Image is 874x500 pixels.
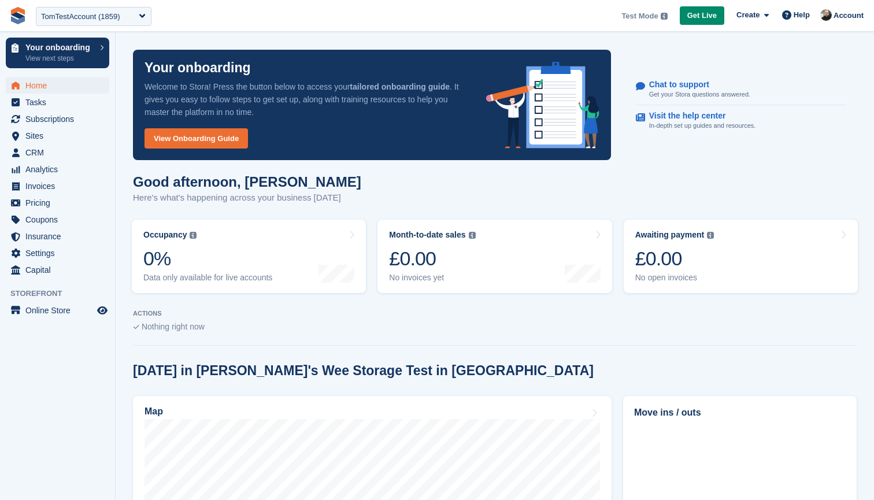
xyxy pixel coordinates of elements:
a: menu [6,245,109,261]
span: Nothing right now [142,322,205,331]
div: Data only available for live accounts [143,273,272,283]
img: icon-info-grey-7440780725fd019a000dd9b08b2336e03edf1995a4989e88bcd33f0948082b44.svg [661,13,668,20]
span: Sites [25,128,95,144]
p: Welcome to Stora! Press the button below to access your . It gives you easy to follow steps to ge... [145,80,468,118]
a: menu [6,262,109,278]
a: Preview store [95,303,109,317]
a: menu [6,228,109,245]
p: Here's what's happening across your business [DATE] [133,191,361,205]
span: Help [794,9,810,21]
span: Analytics [25,161,95,177]
p: Your onboarding [25,43,94,51]
p: View next steps [25,53,94,64]
a: Month-to-date sales £0.00 No invoices yet [377,220,612,293]
a: menu [6,178,109,194]
p: In-depth set up guides and resources. [649,121,756,131]
a: menu [6,94,109,110]
div: No invoices yet [389,273,475,283]
p: Chat to support [649,80,741,90]
img: blank_slate_check_icon-ba018cac091ee9be17c0a81a6c232d5eb81de652e7a59be601be346b1b6ddf79.svg [133,325,139,329]
a: menu [6,145,109,161]
img: onboarding-info-6c161a55d2c0e0a8cae90662b2fe09162a5109e8cc188191df67fb4f79e88e88.svg [486,62,599,149]
a: menu [6,161,109,177]
span: Test Mode [621,10,658,22]
img: icon-info-grey-7440780725fd019a000dd9b08b2336e03edf1995a4989e88bcd33f0948082b44.svg [190,232,197,239]
div: Month-to-date sales [389,230,465,240]
span: Get Live [687,10,717,21]
div: Occupancy [143,230,187,240]
span: Account [834,10,864,21]
a: menu [6,212,109,228]
span: Invoices [25,178,95,194]
a: menu [6,111,109,127]
span: Pricing [25,195,95,211]
a: menu [6,195,109,211]
div: £0.00 [389,247,475,271]
h2: Move ins / outs [634,406,846,420]
span: Settings [25,245,95,261]
span: Storefront [10,288,115,299]
a: menu [6,128,109,144]
p: Your onboarding [145,61,251,75]
img: Tom Huddleston [820,9,832,21]
div: No open invoices [635,273,714,283]
span: Subscriptions [25,111,95,127]
div: Awaiting payment [635,230,705,240]
span: Capital [25,262,95,278]
a: Chat to support Get your Stora questions answered. [636,74,846,106]
a: menu [6,302,109,318]
span: Home [25,77,95,94]
a: Awaiting payment £0.00 No open invoices [624,220,858,293]
h2: [DATE] in [PERSON_NAME]'s Wee Storage Test in [GEOGRAPHIC_DATA] [133,363,594,379]
div: TomTestAccount (1859) [41,11,120,23]
span: Online Store [25,302,95,318]
h2: Map [145,406,163,417]
img: icon-info-grey-7440780725fd019a000dd9b08b2336e03edf1995a4989e88bcd33f0948082b44.svg [469,232,476,239]
p: Get your Stora questions answered. [649,90,750,99]
span: Tasks [25,94,95,110]
div: £0.00 [635,247,714,271]
span: Coupons [25,212,95,228]
span: CRM [25,145,95,161]
p: ACTIONS [133,310,857,317]
p: Visit the help center [649,111,747,121]
a: Visit the help center In-depth set up guides and resources. [636,105,846,136]
div: 0% [143,247,272,271]
a: Get Live [680,6,724,25]
span: Insurance [25,228,95,245]
a: Your onboarding View next steps [6,38,109,68]
span: Create [736,9,760,21]
strong: tailored onboarding guide [350,82,450,91]
h1: Good afternoon, [PERSON_NAME] [133,174,361,190]
img: stora-icon-8386f47178a22dfd0bd8f6a31ec36ba5ce8667c1dd55bd0f319d3a0aa187defe.svg [9,7,27,24]
a: Occupancy 0% Data only available for live accounts [132,220,366,293]
a: View Onboarding Guide [145,128,248,149]
a: menu [6,77,109,94]
img: icon-info-grey-7440780725fd019a000dd9b08b2336e03edf1995a4989e88bcd33f0948082b44.svg [707,232,714,239]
